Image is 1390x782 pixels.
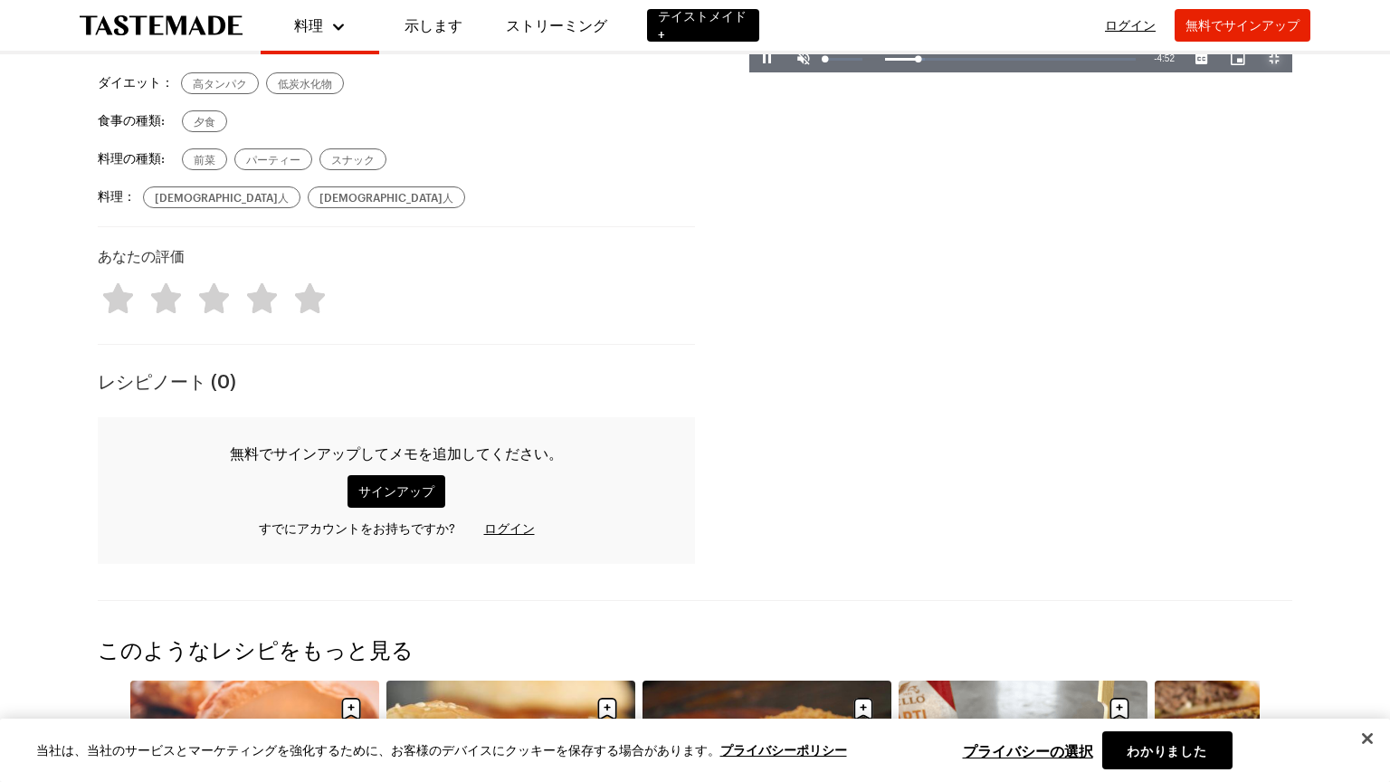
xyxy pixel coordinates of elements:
h4: あなたの評価 [98,245,185,267]
span: スナック [331,152,375,167]
a: 低炭水化物 [266,72,344,94]
button: Captions [1184,45,1220,72]
a: [DEMOGRAPHIC_DATA]人 [143,186,300,208]
span: パーティー [246,152,300,167]
button: わかりました [1102,731,1233,769]
p: 無料でサインアップしてメモを追加してください。 [112,443,681,464]
font: ダイエット： [98,74,174,90]
span: 夕食 [194,114,215,129]
button: ログイン [1097,16,1164,34]
button: Exit Fullscreen [1256,45,1292,72]
font: すでにアカウントをお持ちですか? [259,520,461,536]
h2: このようなレシピをもっと見る [98,637,1292,663]
span: 4:52 [1157,53,1175,63]
font: 料理： [98,188,136,204]
button: レシピを保存 [590,691,624,726]
span: サインアップ [358,482,434,501]
button: レシピを保存 [846,691,881,726]
div: プライバシー [36,731,1339,769]
span: ログイン [1105,17,1156,33]
a: [DEMOGRAPHIC_DATA]人 [308,186,465,208]
span: [DEMOGRAPHIC_DATA]人 [319,190,453,205]
button: 無料でサインアップ [1175,9,1310,42]
a: プライバシーに関する詳細情報は、新しいタブで開きます [720,740,847,758]
span: テイストメイド + [658,7,748,43]
a: 高タンパク [181,72,259,94]
button: 料理 [279,7,361,43]
button: Unmute [785,45,822,72]
font: 食事の種類: [98,112,175,128]
button: レシピを保存 [1102,691,1137,726]
a: テイストメイドホームページへ [80,15,243,36]
span: 料理 [294,16,323,33]
button: 閉める [1347,719,1387,758]
span: [DEMOGRAPHIC_DATA]人 [155,190,289,205]
div: Progress Bar [885,58,1136,61]
a: 前菜 [182,148,227,170]
button: ログイン [484,520,535,538]
span: 高タンパク [193,76,247,91]
button: プライバシーの選択 [954,731,1102,769]
font: 料理の種類: [98,150,175,166]
span: 低炭水化物 [278,76,332,91]
font: レシピノート (0 [98,370,230,392]
button: サインアップ [347,475,445,508]
a: スナック [319,148,386,170]
button: Pause [749,45,785,72]
span: - [1154,53,1157,63]
button: Picture-in-Picture [1220,45,1256,72]
span: 無料でサインアップ [1185,17,1300,33]
h4: ) [98,370,695,392]
div: Volume Level [825,58,862,61]
a: パーティー [234,148,312,170]
button: レシピを保存 [334,691,368,726]
a: テイストメイド + [647,9,759,42]
span: 前菜 [194,152,215,167]
div: 当社は、当社のサービスとマーケティングを強化するために、お客様のデバイスにクッキーを保存する場合があります。 [36,740,847,760]
a: 夕食 [182,110,227,132]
